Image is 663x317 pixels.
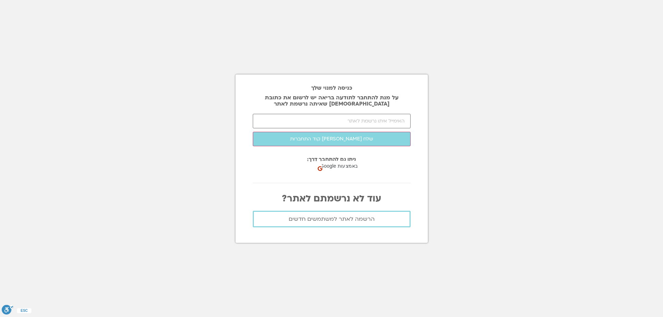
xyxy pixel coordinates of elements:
span: כניסה באמצעות Google [320,162,372,170]
input: האימייל איתו נרשמת לאתר [253,114,411,128]
p: על מנת להתחבר לתודעה בריאה יש לרשום את כתובת [DEMOGRAPHIC_DATA] שאיתה נרשמת לאתר [253,95,411,107]
button: שלח [PERSON_NAME] קוד התחברות [253,132,411,146]
h2: כניסה למנוי שלך [253,85,411,91]
a: הרשמה לאתר למשתמשים חדשים [253,211,411,227]
span: הרשמה לאתר למשתמשים חדשים [289,216,375,222]
div: כניסה באמצעות Google [316,159,385,173]
p: עוד לא נרשמתם לאתר? [253,194,411,204]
